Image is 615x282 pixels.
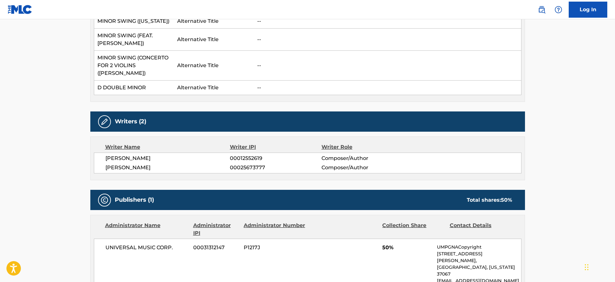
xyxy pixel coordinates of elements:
[254,14,521,29] td: --
[174,14,254,29] td: Alternative Title
[244,222,306,237] div: Administrator Number
[501,197,512,203] span: 50 %
[437,244,521,251] p: UMPGNACopyright
[174,29,254,51] td: Alternative Title
[105,154,230,162] span: [PERSON_NAME]
[321,143,405,151] div: Writer Role
[94,81,174,95] td: D DOUBLE MINOR
[321,164,405,172] span: Composer/Author
[105,164,230,172] span: [PERSON_NAME]
[555,6,562,13] img: help
[437,264,521,278] p: [GEOGRAPHIC_DATA], [US_STATE] 37067
[467,196,512,204] div: Total shares:
[569,2,607,18] a: Log In
[254,51,521,81] td: --
[538,6,546,13] img: search
[450,222,512,237] div: Contact Details
[585,258,589,277] div: Trascina
[535,3,548,16] a: Public Search
[94,14,174,29] td: MINOR SWING ([US_STATE])
[105,143,230,151] div: Writer Name
[174,81,254,95] td: Alternative Title
[254,29,521,51] td: --
[437,251,521,264] p: [STREET_ADDRESS][PERSON_NAME],
[230,154,321,162] span: 00012552619
[105,222,188,237] div: Administrator Name
[193,244,239,251] span: 00031312147
[174,51,254,81] td: Alternative Title
[382,244,432,251] span: 50%
[382,222,445,237] div: Collection Share
[244,244,306,251] span: P1217J
[105,244,189,251] span: UNIVERSAL MUSIC CORP.
[583,251,615,282] iframe: Chat Widget
[193,222,239,237] div: Administrator IPI
[230,164,321,172] span: 00025673777
[8,5,32,14] img: MLC Logo
[115,196,154,204] h5: Publishers (1)
[230,143,321,151] div: Writer IPI
[115,118,146,125] h5: Writers (2)
[94,51,174,81] td: MINOR SWING (CONCERTO FOR 2 VIOLINS ([PERSON_NAME])
[552,3,565,16] div: Help
[321,154,405,162] span: Composer/Author
[94,29,174,51] td: MINOR SWING (FEAT. [PERSON_NAME])
[254,81,521,95] td: --
[101,118,108,126] img: Writers
[101,196,108,204] img: Publishers
[583,251,615,282] div: Widget chat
